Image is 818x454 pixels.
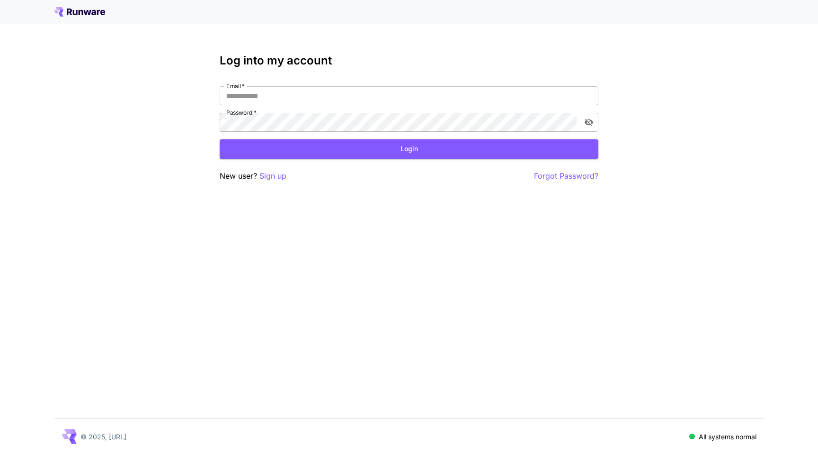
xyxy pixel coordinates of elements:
[226,82,245,90] label: Email
[220,170,286,182] p: New user?
[80,432,126,442] p: © 2025, [URL]
[259,170,286,182] button: Sign up
[534,170,598,182] button: Forgot Password?
[220,54,598,67] h3: Log into my account
[580,114,597,131] button: toggle password visibility
[699,432,756,442] p: All systems normal
[226,109,257,117] label: Password
[220,139,598,159] button: Login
